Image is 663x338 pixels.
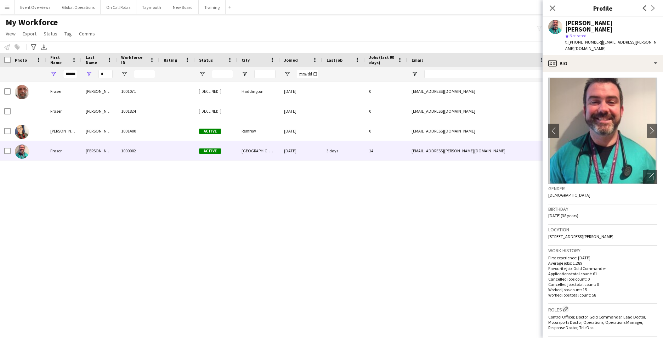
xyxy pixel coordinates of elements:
button: Training [199,0,226,14]
div: 0 [365,121,407,141]
div: [PERSON_NAME] [81,101,117,121]
div: [PERSON_NAME] [81,81,117,101]
div: [PERSON_NAME] [81,141,117,160]
a: Comms [76,29,98,38]
input: Joined Filter Input [297,70,318,78]
div: Fraser [46,101,81,121]
span: Rating [164,57,177,63]
span: My Workforce [6,17,58,28]
p: Cancelled jobs count: 0 [548,276,657,282]
button: On Call Rotas [101,0,136,14]
div: 0 [365,81,407,101]
div: [PERSON_NAME] [81,121,117,141]
p: Cancelled jobs total count: 0 [548,282,657,287]
img: Crew avatar or photo [548,78,657,184]
span: Comms [79,30,95,37]
span: t. [PHONE_NUMBER] [565,39,602,45]
img: Fraser Scott Walker [15,125,29,139]
span: Active [199,148,221,154]
input: Status Filter Input [212,70,233,78]
button: Taymouth [136,0,167,14]
span: Photo [15,57,27,63]
input: Email Filter Input [424,70,545,78]
img: Fraser Waterson [15,145,29,159]
button: New Board [167,0,199,14]
span: [DEMOGRAPHIC_DATA] [548,192,590,198]
span: Tag [64,30,72,37]
div: 1000002 [117,141,159,160]
span: Declined [199,89,221,94]
h3: Work history [548,247,657,254]
span: Control Officer, Doctor, Gold Commander, Lead Doctor, Motorsports Doctor, Operations, Operations ... [548,314,646,330]
p: Applications total count: 61 [548,271,657,276]
span: Active [199,129,221,134]
span: Jobs (last 90 days) [369,55,395,65]
div: [PERSON_NAME] [46,121,81,141]
button: Open Filter Menu [50,71,57,77]
div: 0 [365,101,407,121]
input: Workforce ID Filter Input [134,70,155,78]
button: Event Overviews [15,0,56,14]
app-action-btn: Advanced filters [29,43,38,51]
a: Status [41,29,60,38]
div: Fraser [46,81,81,101]
span: Workforce ID [121,55,147,65]
span: Joined [284,57,298,63]
span: Not rated [569,33,586,38]
div: [EMAIL_ADDRESS][DOMAIN_NAME] [407,121,549,141]
button: Open Filter Menu [199,71,205,77]
div: Bio [543,55,663,72]
div: Renfrew [237,121,280,141]
button: Global Operations [56,0,101,14]
span: [DATE] (38 years) [548,213,578,218]
div: [DATE] [280,81,322,101]
div: [DATE] [280,121,322,141]
input: City Filter Input [254,70,276,78]
button: Open Filter Menu [86,71,92,77]
div: Haddington [237,81,280,101]
h3: Profile [543,4,663,13]
span: Email [412,57,423,63]
span: Export [23,30,36,37]
p: Favourite job: Gold Commander [548,266,657,271]
div: Fraser [46,141,81,160]
h3: Location [548,226,657,233]
div: 1001400 [117,121,159,141]
span: City [242,57,250,63]
span: [STREET_ADDRESS][PERSON_NAME] [548,234,613,239]
a: View [3,29,18,38]
div: [DATE] [280,141,322,160]
h3: Birthday [548,206,657,212]
span: Declined [199,109,221,114]
div: 14 [365,141,407,160]
button: Open Filter Menu [121,71,127,77]
span: Status [44,30,57,37]
div: 1001824 [117,101,159,121]
p: First experience: [DATE] [548,255,657,260]
div: 3 days [322,141,365,160]
p: Worked jobs total count: 58 [548,292,657,298]
a: Export [20,29,39,38]
button: Open Filter Menu [412,71,418,77]
div: [EMAIL_ADDRESS][PERSON_NAME][DOMAIN_NAME] [407,141,549,160]
input: Last Name Filter Input [98,70,113,78]
span: Last job [327,57,342,63]
h3: Gender [548,185,657,192]
div: [EMAIL_ADDRESS][DOMAIN_NAME] [407,101,549,121]
div: Open photos pop-in [643,170,657,184]
a: Tag [62,29,75,38]
div: [GEOGRAPHIC_DATA] [237,141,280,160]
div: [PERSON_NAME] [PERSON_NAME] [565,20,657,33]
div: 1001071 [117,81,159,101]
h3: Roles [548,305,657,313]
span: View [6,30,16,37]
p: Worked jobs count: 15 [548,287,657,292]
span: First Name [50,55,69,65]
app-action-btn: Export XLSX [40,43,48,51]
span: Status [199,57,213,63]
div: [DATE] [280,101,322,121]
span: Last Name [86,55,104,65]
button: Open Filter Menu [284,71,290,77]
div: [EMAIL_ADDRESS][DOMAIN_NAME] [407,81,549,101]
span: | [EMAIL_ADDRESS][PERSON_NAME][DOMAIN_NAME] [565,39,657,51]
